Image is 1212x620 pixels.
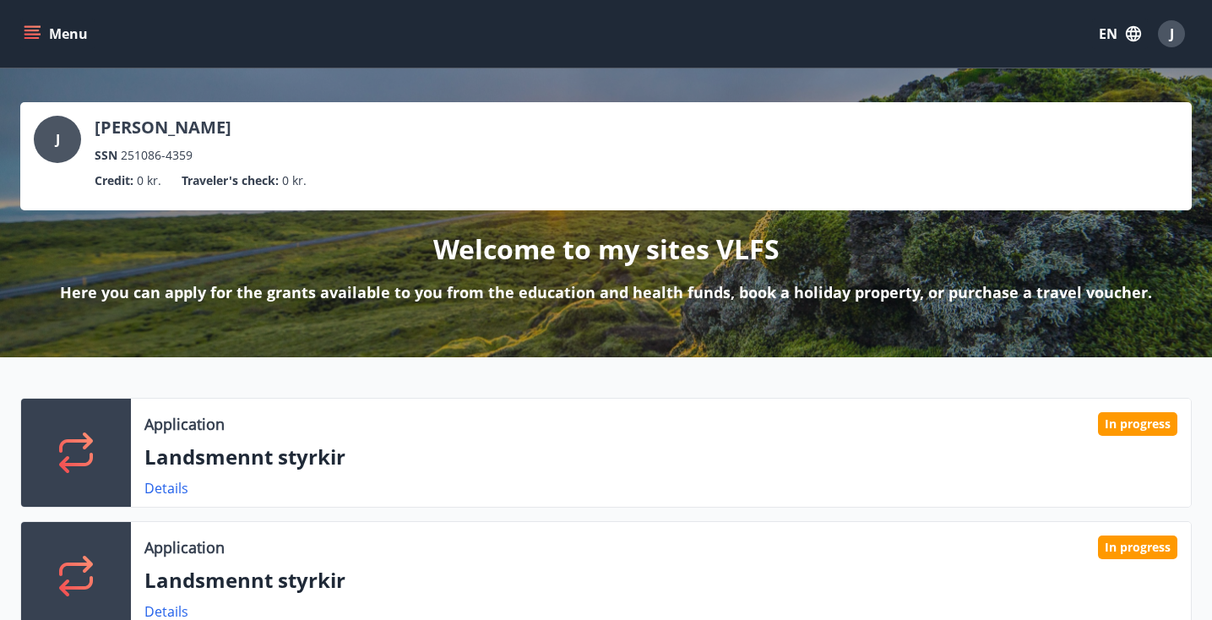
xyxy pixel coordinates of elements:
[137,171,161,190] span: 0 kr.
[1098,412,1177,436] div: In progress
[1092,19,1148,49] button: EN
[1170,24,1174,43] span: J
[144,479,188,498] a: Details
[1098,536,1177,559] div: In progress
[144,566,1177,595] p: Landsmennt styrkir
[433,231,780,268] p: Welcome to my sites VLFS
[144,536,225,558] p: Application
[95,116,231,139] p: [PERSON_NAME]
[95,146,117,165] p: SSN
[95,171,133,190] p: Credit :
[282,171,307,190] span: 0 kr.
[1151,14,1192,54] button: J
[60,281,1152,303] p: Here you can apply for the grants available to you from the education and health funds, book a ho...
[144,413,225,435] p: Application
[121,146,193,165] span: 251086-4359
[182,171,279,190] p: Traveler's check :
[20,19,95,49] button: menu
[56,130,60,149] span: J
[144,443,1177,471] p: Landsmennt styrkir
